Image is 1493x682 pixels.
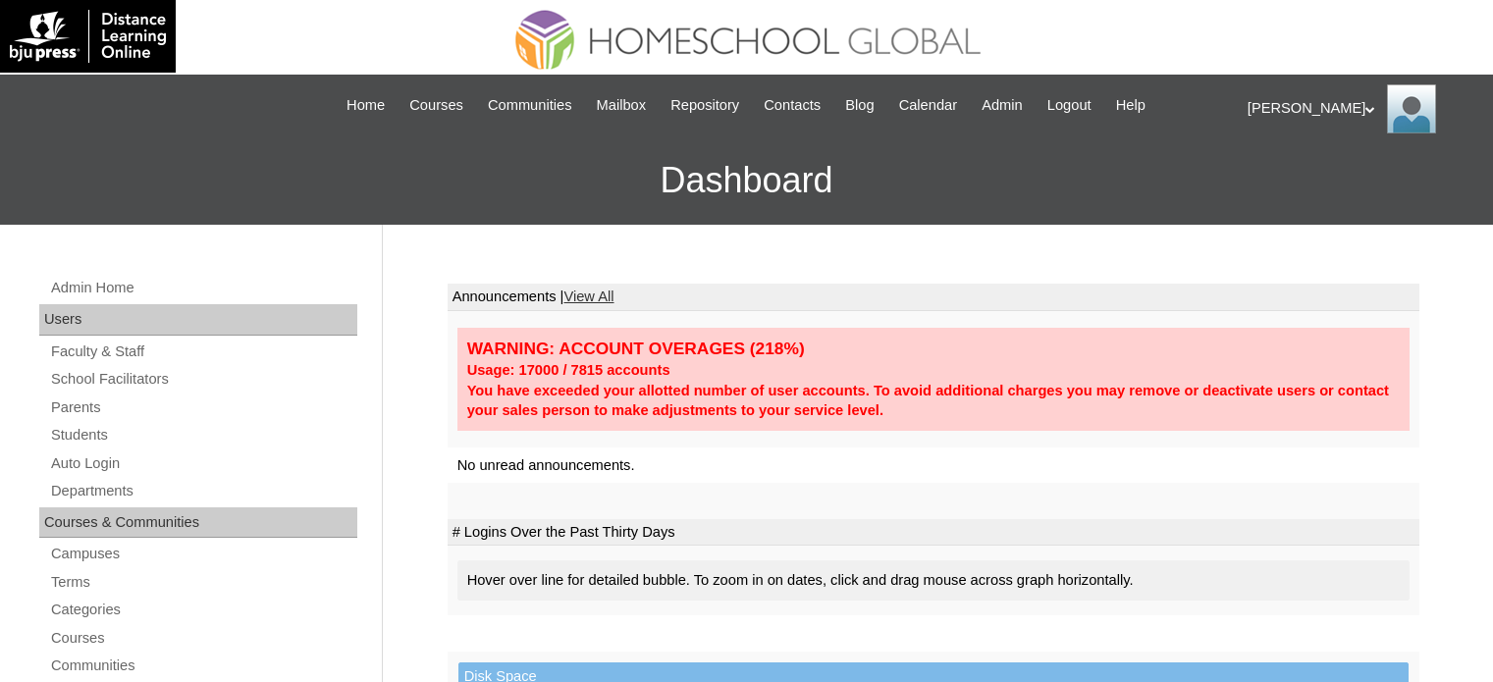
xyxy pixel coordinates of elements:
[400,94,473,117] a: Courses
[1038,94,1101,117] a: Logout
[49,340,357,364] a: Faculty & Staff
[448,284,1419,311] td: Announcements |
[49,395,357,420] a: Parents
[972,94,1033,117] a: Admin
[448,519,1419,547] td: # Logins Over the Past Thirty Days
[563,289,613,304] a: View All
[889,94,967,117] a: Calendar
[1248,84,1473,133] div: [PERSON_NAME]
[1116,94,1146,117] span: Help
[10,136,1483,225] h3: Dashboard
[661,94,749,117] a: Repository
[337,94,395,117] a: Home
[467,381,1400,421] div: You have exceeded your allotted number of user accounts. To avoid additional charges you may remo...
[1387,84,1436,133] img: Ariane Ebuen
[899,94,957,117] span: Calendar
[670,94,739,117] span: Repository
[49,451,357,476] a: Auto Login
[982,94,1023,117] span: Admin
[1047,94,1092,117] span: Logout
[49,367,357,392] a: School Facilitators
[845,94,874,117] span: Blog
[457,560,1410,601] div: Hover over line for detailed bubble. To zoom in on dates, click and drag mouse across graph horiz...
[49,654,357,678] a: Communities
[49,570,357,595] a: Terms
[49,626,357,651] a: Courses
[467,338,1400,360] div: WARNING: ACCOUNT OVERAGES (218%)
[448,447,1419,484] td: No unread announcements.
[597,94,647,117] span: Mailbox
[39,304,357,336] div: Users
[49,598,357,622] a: Categories
[409,94,463,117] span: Courses
[49,276,357,300] a: Admin Home
[10,10,166,63] img: logo-white.png
[587,94,657,117] a: Mailbox
[835,94,883,117] a: Blog
[478,94,582,117] a: Communities
[467,362,670,378] strong: Usage: 17000 / 7815 accounts
[39,507,357,539] div: Courses & Communities
[1106,94,1155,117] a: Help
[49,423,357,447] a: Students
[764,94,821,117] span: Contacts
[488,94,572,117] span: Communities
[49,542,357,566] a: Campuses
[49,479,357,503] a: Departments
[754,94,830,117] a: Contacts
[347,94,385,117] span: Home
